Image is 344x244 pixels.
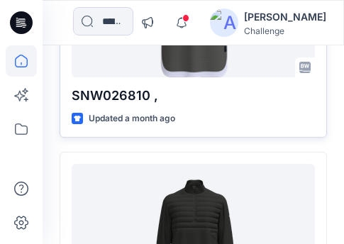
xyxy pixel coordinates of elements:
p: Updated a month ago [89,111,175,126]
img: avatar [210,9,238,37]
div: [PERSON_NAME] [244,9,326,26]
p: SNW026810 , [72,86,315,106]
div: Challenge [244,26,326,36]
